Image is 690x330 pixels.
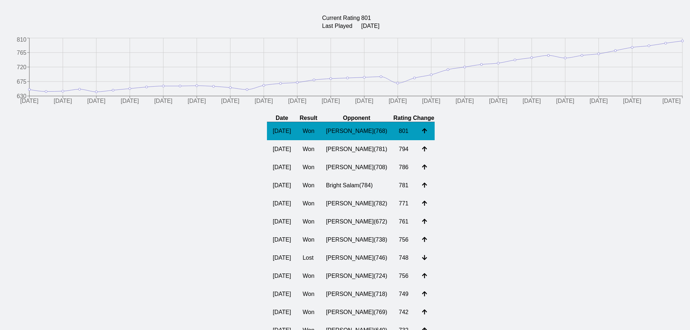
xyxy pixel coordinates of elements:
tspan: [DATE] [662,98,681,104]
td: 749 [393,285,416,303]
td: [PERSON_NAME] ( 769 ) [320,303,393,321]
tspan: [DATE] [288,98,306,104]
tspan: [DATE] [456,98,474,104]
tspan: [DATE] [221,98,239,104]
td: 801 [393,122,416,141]
td: Won [297,176,320,195]
tspan: [DATE] [489,98,507,104]
tspan: [DATE] [188,98,206,104]
td: [PERSON_NAME] ( 708 ) [320,158,393,176]
td: [DATE] [267,249,297,267]
td: Won [297,267,320,285]
tspan: 765 [17,50,26,56]
td: [DATE] [267,285,297,303]
th: Date [267,114,297,122]
td: [DATE] [267,267,297,285]
td: [DATE] [267,158,297,176]
td: Won [297,158,320,176]
td: [DATE] [267,195,297,213]
td: 771 [393,195,416,213]
td: [DATE] [267,213,297,231]
td: [PERSON_NAME] ( 738 ) [320,231,393,249]
td: Last Played [322,22,360,30]
td: 756 [393,267,416,285]
td: Won [297,285,320,303]
td: [DATE] [267,303,297,321]
tspan: 630 [17,93,26,99]
tspan: [DATE] [121,98,139,104]
th: Rating Change [393,114,435,122]
tspan: [DATE] [389,98,407,104]
td: [DATE] [267,140,297,158]
tspan: [DATE] [20,98,38,104]
td: [DATE] [267,176,297,195]
td: 748 [393,249,416,267]
tspan: 675 [17,79,26,85]
td: 786 [393,158,416,176]
td: [PERSON_NAME] ( 672 ) [320,213,393,231]
td: 742 [393,303,416,321]
td: 781 [393,176,416,195]
td: [PERSON_NAME] ( 718 ) [320,285,393,303]
td: [PERSON_NAME] ( 768 ) [320,122,393,141]
tspan: 810 [17,37,26,43]
td: 761 [393,213,416,231]
tspan: [DATE] [590,98,608,104]
td: Won [297,303,320,321]
tspan: [DATE] [154,98,172,104]
tspan: [DATE] [54,98,72,104]
td: Won [297,213,320,231]
td: [DATE] [361,22,380,30]
td: Won [297,140,320,158]
td: 756 [393,231,416,249]
td: [PERSON_NAME] ( 782 ) [320,195,393,213]
td: Won [297,122,320,141]
td: Bright Salam ( 784 ) [320,176,393,195]
td: [DATE] [267,122,297,141]
th: Opponent [320,114,393,122]
td: 801 [361,14,380,22]
tspan: [DATE] [422,98,440,104]
td: Won [297,195,320,213]
td: [PERSON_NAME] ( 781 ) [320,140,393,158]
tspan: [DATE] [322,98,340,104]
td: [PERSON_NAME] ( 746 ) [320,249,393,267]
tspan: [DATE] [556,98,574,104]
td: Current Rating [322,14,360,22]
tspan: [DATE] [355,98,373,104]
tspan: [DATE] [623,98,641,104]
td: [DATE] [267,231,297,249]
td: Won [297,231,320,249]
tspan: 720 [17,64,26,70]
tspan: [DATE] [523,98,541,104]
th: Result [297,114,320,122]
td: Lost [297,249,320,267]
tspan: [DATE] [87,98,105,104]
td: 794 [393,140,416,158]
td: [PERSON_NAME] ( 724 ) [320,267,393,285]
tspan: [DATE] [255,98,273,104]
